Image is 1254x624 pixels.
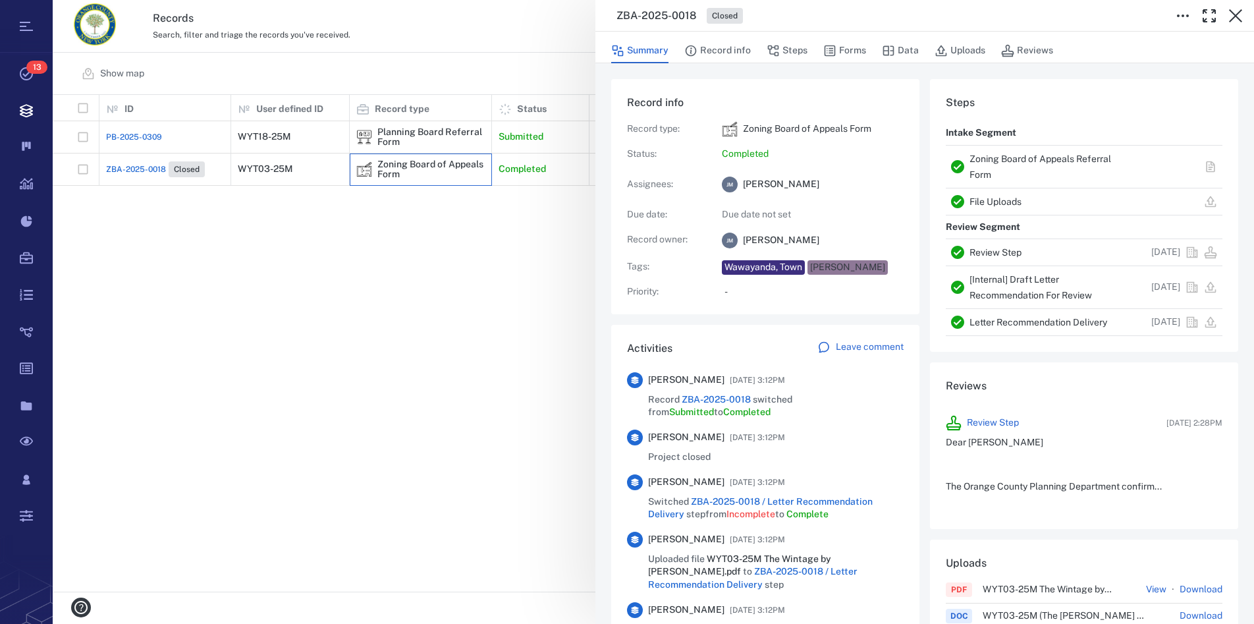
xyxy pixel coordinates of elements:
[730,602,785,618] span: [DATE] 3:12PM
[836,341,904,354] p: Leave comment
[684,38,751,63] button: Record info
[722,208,904,221] p: Due date not set
[946,378,1222,394] h6: Reviews
[969,317,1107,327] a: Letter Recommendation Delivery
[935,405,1233,513] div: Review Step[DATE] 2:28PMDear [PERSON_NAME] The Orange County Planning Department confirm...
[1170,3,1196,29] button: Toggle to Edit Boxes
[648,553,831,577] span: WYT03-25M The Wintage by [PERSON_NAME].pdf
[722,233,738,248] div: J M
[648,496,904,521] span: Switched step from to
[930,79,1238,362] div: StepsIntake SegmentZoning Board of Appeals Referral FormFile UploadsReview SegmentReview Step[DAT...
[1146,583,1166,596] button: View
[627,208,706,221] p: Due date :
[648,374,724,387] span: [PERSON_NAME]
[722,121,738,137] img: icon Zoning Board of Appeals Form
[730,372,785,388] span: [DATE] 3:12PM
[627,341,672,356] h6: Activities
[627,233,706,246] p: Record owner :
[1166,417,1222,429] span: [DATE] 2:28PM
[882,38,919,63] button: Data
[648,533,724,546] span: [PERSON_NAME]
[627,148,706,161] p: Status :
[786,509,829,519] span: Complete
[724,261,802,274] div: Wawayanda, Town
[722,121,738,137] div: Zoning Board of Appeals Form
[730,474,785,490] span: [DATE] 3:12PM
[743,178,819,191] span: [PERSON_NAME]
[30,9,57,21] span: Help
[724,285,904,298] p: -
[946,555,987,571] h6: Uploads
[627,178,706,191] p: Assignees :
[1196,3,1222,29] button: Toggle Fullscreen
[951,584,967,596] div: PDF
[611,38,668,63] button: Summary
[946,480,1222,494] p: The Orange County Planning Department confirm...
[627,95,904,111] h6: Record info
[1151,316,1180,329] p: [DATE]
[930,362,1238,540] div: ReviewsReview Step[DATE] 2:28PMDear [PERSON_NAME] The Orange County Planning Department confirm...
[946,121,1016,145] p: Intake Segment
[648,451,711,464] span: Project closed
[935,38,985,63] button: Uploads
[1001,38,1053,63] button: Reviews
[730,532,785,548] span: [DATE] 3:12PM
[1180,610,1222,623] a: Download
[682,394,751,405] a: ZBA-2025-0018
[946,215,1020,239] p: Review Segment
[950,610,968,622] div: DOC
[1151,246,1180,259] p: [DATE]
[767,38,807,63] button: Steps
[817,341,904,356] a: Leave comment
[648,496,873,520] a: ZBA-2025-0018 / Letter Recommendation Delivery
[983,584,1146,594] span: WYT03-25M The Wintage by [PERSON_NAME].pdf
[1151,281,1180,294] p: [DATE]
[627,260,706,273] p: Tags :
[723,407,771,417] span: Completed
[669,407,714,417] span: Submitted
[726,509,775,519] span: Incomplete
[1180,583,1222,596] a: Download
[627,285,706,298] p: Priority :
[648,476,724,489] span: [PERSON_NAME]
[967,416,1019,430] a: Review Step
[627,123,706,136] p: Record type :
[616,8,696,24] h3: ZBA-2025-0018
[1169,582,1177,598] p: ·
[823,38,866,63] button: Forms
[969,274,1092,300] a: [Internal] Draft Letter Recommendation For Review
[722,177,738,192] div: J M
[648,393,904,419] span: Record switched from to
[722,148,904,161] p: Completed
[983,611,1180,620] span: WYT03-25M (The [PERSON_NAME] by Wyndham Area Variances).doc
[969,247,1022,258] a: Review Step
[810,261,885,274] div: [PERSON_NAME]
[648,566,858,590] a: ZBA-2025-0018 / Letter Recommendation Delivery
[969,154,1111,180] a: Zoning Board of Appeals Referral Form
[743,123,871,136] p: Zoning Board of Appeals Form
[969,196,1022,207] a: File Uploads
[743,234,819,247] span: [PERSON_NAME]
[648,604,724,617] span: [PERSON_NAME]
[648,431,724,444] span: [PERSON_NAME]
[648,553,904,592] span: Uploaded file to step
[709,11,740,22] span: Closed
[611,79,919,325] div: Record infoRecord type:icon Zoning Board of Appeals FormZoning Board of Appeals FormStatus:Comple...
[26,61,47,74] span: 13
[1222,3,1249,29] button: Close
[946,95,1222,111] h6: Steps
[946,436,1222,449] p: Dear [PERSON_NAME]
[730,430,785,445] span: [DATE] 3:12PM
